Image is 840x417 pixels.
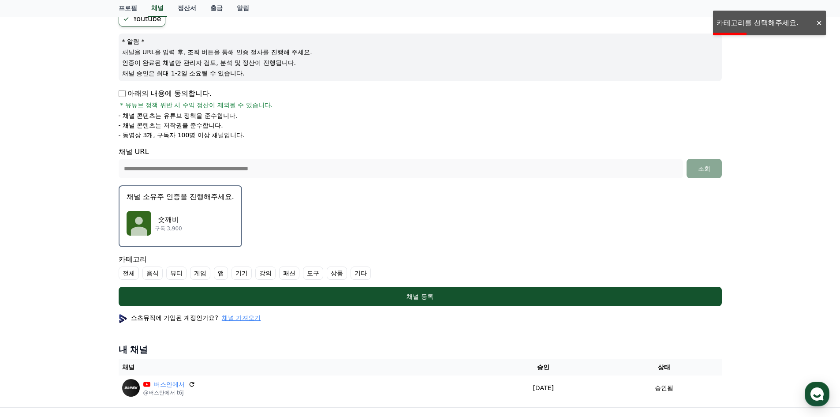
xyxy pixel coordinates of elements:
a: 대화 [58,280,114,302]
a: 홈 [3,280,58,302]
p: 숏깨비 [155,214,182,225]
a: 버스안에서 [154,380,185,389]
p: 채널 승인은 최대 1-2일 소요될 수 있습니다. [122,69,718,78]
label: 음식 [142,267,163,280]
img: 숏깨비 [127,211,151,236]
p: 아래의 내용에 동의합니다. [119,88,212,99]
h4: 내 채널 [119,343,722,356]
label: 패션 [279,267,299,280]
label: 강의 [255,267,276,280]
p: 쇼츠뮤직에 가입된 계정인가요? [119,313,261,322]
p: 인증이 완료된 채널만 관리자 검토, 분석 및 정산이 진행됩니다. [122,58,718,67]
p: 구독 3,900 [155,225,182,232]
label: Youtube [119,11,165,26]
th: 승인 [480,359,606,376]
button: 조회 [687,159,722,178]
p: 채널 소유주 인증을 진행해주세요. [127,192,234,202]
label: 기기 [231,267,252,280]
label: 상품 [327,267,347,280]
div: 조회 [690,164,718,173]
p: 채널을 URL을 입력 후, 조회 버튼을 통해 인증 절차를 진행해 주세요. [122,48,718,56]
div: 채널 등록 [136,292,704,301]
button: 채널 가져오기 [222,313,261,322]
div: 채널 URL [119,147,722,178]
p: @버스안에서-t6j [143,389,195,396]
button: 채널 소유주 인증을 진행해주세요. 숏깨비 숏깨비 구독 3,900 [119,185,242,247]
th: 상태 [606,359,722,376]
span: 홈 [28,293,33,300]
span: 대화 [81,293,91,301]
th: 채널 [119,359,481,376]
img: profile [119,314,127,323]
p: - 동영상 3개, 구독자 100명 이상 채널입니다. [119,131,245,139]
p: - 채널 콘텐츠는 유튜브 정책을 준수합니다. [119,111,238,120]
label: 앱 [214,267,228,280]
img: 버스안에서 [122,379,140,397]
label: 뷰티 [166,267,187,280]
span: * 유튜브 정책 위반 시 수익 정산이 제외될 수 있습니다. [120,101,273,109]
a: 설정 [114,280,169,302]
p: - 채널 콘텐츠는 저작권을 준수합니다. [119,121,223,130]
div: 카테고리 [119,254,722,280]
label: 기타 [351,267,371,280]
label: 게임 [190,267,210,280]
span: 설정 [136,293,147,300]
label: 전체 [119,267,139,280]
button: 채널 등록 [119,287,722,306]
p: [DATE] [484,383,603,393]
p: 승인됨 [655,383,673,393]
label: 도구 [303,267,323,280]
